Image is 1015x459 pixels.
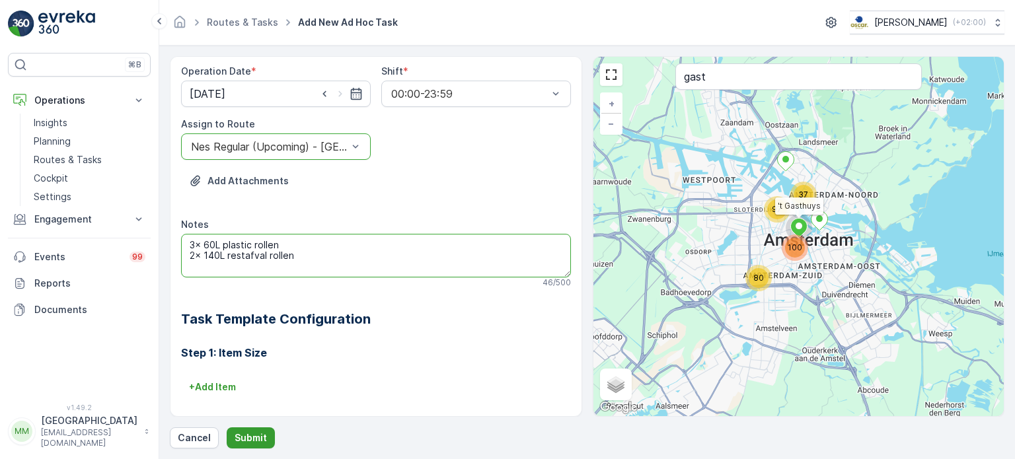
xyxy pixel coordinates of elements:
p: ⌘B [128,59,141,70]
p: Routes & Tasks [34,153,102,166]
a: Zoom Out [601,114,621,133]
a: Events99 [8,244,151,270]
div: 100 [782,234,808,261]
a: View Fullscreen [601,65,621,85]
p: Events [34,250,122,264]
a: Planning [28,132,151,151]
p: Cockpit [34,172,68,185]
p: [GEOGRAPHIC_DATA] [41,414,137,427]
a: Routes & Tasks [28,151,151,169]
textarea: 3x 60L plastic rollen 2x 140L restafval rollen [181,234,571,277]
span: + [609,98,615,109]
p: Engagement [34,213,124,226]
p: Settings [34,190,71,203]
h3: Step 1: Item Size [181,345,571,361]
span: 80 [753,273,764,283]
span: v 1.49.2 [8,404,151,411]
h3: Step 2: Photo [181,413,571,429]
img: Google [597,399,640,416]
div: 80 [745,265,772,291]
p: Reports [34,277,145,290]
label: Operation Date [181,65,251,77]
h2: Task Template Configuration [181,309,571,329]
button: Cancel [170,427,219,448]
p: Documents [34,303,145,316]
span: 97 [772,204,782,214]
img: basis-logo_rgb2x.png [850,15,869,30]
a: Insights [28,114,151,132]
div: MM [11,421,32,442]
p: [PERSON_NAME] [874,16,948,29]
a: Zoom In [601,94,621,114]
p: Planning [34,135,71,148]
a: Open this area in Google Maps (opens a new window) [597,399,640,416]
a: Layers [601,370,630,399]
div: 97 [764,196,790,223]
a: Routes & Tasks [207,17,278,28]
p: ( +02:00 ) [953,17,986,28]
span: Add New Ad Hoc Task [295,16,400,29]
span: − [608,118,615,129]
p: [EMAIL_ADDRESS][DOMAIN_NAME] [41,427,137,448]
p: Submit [235,431,267,444]
button: Submit [227,427,275,448]
a: Cockpit [28,169,151,188]
span: 100 [788,242,802,252]
button: [PERSON_NAME](+02:00) [850,11,1004,34]
a: Settings [28,188,151,206]
label: Notes [181,219,209,230]
input: Search address or service points [675,63,922,90]
label: Assign to Route [181,118,255,129]
img: logo_light-DOdMpM7g.png [38,11,95,37]
label: Shift [381,65,403,77]
img: logo [8,11,34,37]
a: Reports [8,270,151,297]
button: MM[GEOGRAPHIC_DATA][EMAIL_ADDRESS][DOMAIN_NAME] [8,414,151,448]
p: Insights [34,116,67,129]
p: 46 / 500 [543,277,571,288]
button: Operations [8,87,151,114]
button: Upload File [181,170,297,192]
p: 99 [132,252,143,262]
button: Engagement [8,206,151,232]
a: Documents [8,297,151,323]
p: Cancel [178,431,211,444]
input: dd/mm/yyyy [181,81,371,107]
a: Homepage [172,20,187,31]
div: 37 [790,182,817,208]
p: + Add Item [189,380,236,394]
button: +Add Item [181,376,244,398]
p: Add Attachments [207,174,289,188]
span: 37 [798,190,808,199]
p: Operations [34,94,124,107]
